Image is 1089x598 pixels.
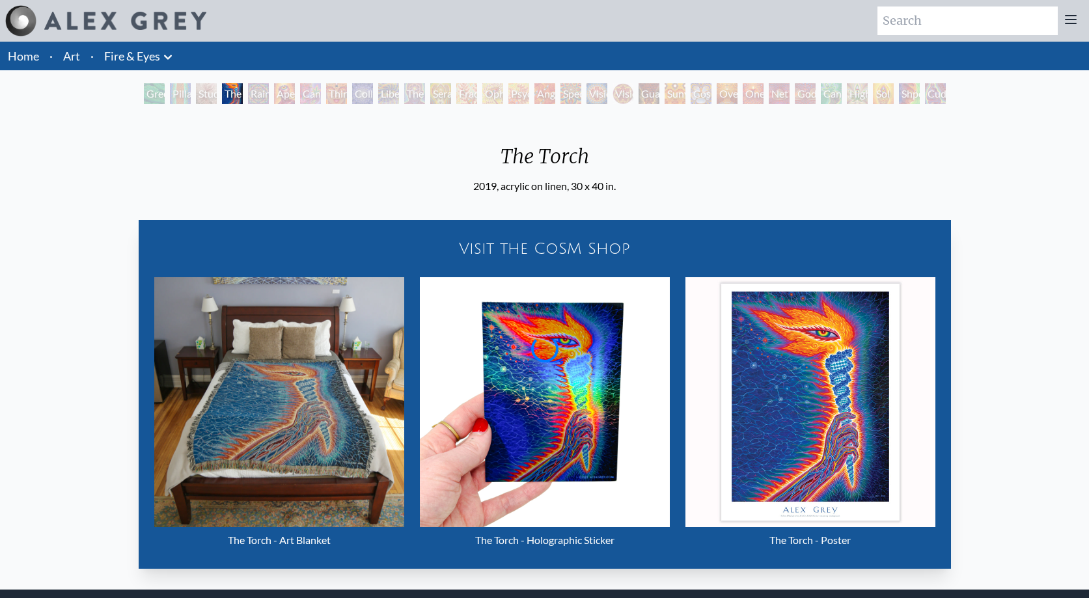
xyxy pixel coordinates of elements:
[274,83,295,104] div: Aperture
[170,83,191,104] div: Pillar of Awareness
[85,42,99,70] li: ·
[769,83,790,104] div: Net of Being
[560,83,581,104] div: Spectral Lotus
[665,83,685,104] div: Sunyata
[420,277,670,553] a: The Torch - Holographic Sticker
[685,527,935,553] div: The Torch - Poster
[795,83,816,104] div: Godself
[508,83,529,104] div: Psychomicrograph of a Fractal Paisley Cherub Feather Tip
[104,47,160,65] a: Fire & Eyes
[534,83,555,104] div: Angel Skin
[743,83,764,104] div: One
[420,277,670,527] img: The Torch - Holographic Sticker
[430,83,451,104] div: Seraphic Transport Docking on the Third Eye
[473,144,616,178] div: The Torch
[196,83,217,104] div: Study for the Great Turn
[222,83,243,104] div: The Torch
[899,83,920,104] div: Shpongled
[639,83,659,104] div: Guardian of Infinite Vision
[456,83,477,104] div: Fractal Eyes
[717,83,737,104] div: Oversoul
[146,228,943,269] a: Visit the CoSM Shop
[154,277,404,553] a: The Torch - Art Blanket
[482,83,503,104] div: Ophanic Eyelash
[154,277,404,527] img: The Torch - Art Blanket
[685,277,935,553] a: The Torch - Poster
[352,83,373,104] div: Collective Vision
[691,83,711,104] div: Cosmic Elf
[44,42,58,70] li: ·
[420,527,670,553] div: The Torch - Holographic Sticker
[248,83,269,104] div: Rainbow Eye Ripple
[925,83,946,104] div: Cuddle
[8,49,39,63] a: Home
[847,83,868,104] div: Higher Vision
[873,83,894,104] div: Sol Invictus
[473,178,616,194] div: 2019, acrylic on linen, 30 x 40 in.
[821,83,842,104] div: Cannafist
[404,83,425,104] div: The Seer
[300,83,321,104] div: Cannabis Sutra
[586,83,607,104] div: Vision Crystal
[877,7,1058,35] input: Search
[685,277,935,527] img: The Torch - Poster
[326,83,347,104] div: Third Eye Tears of Joy
[144,83,165,104] div: Green Hand
[378,83,399,104] div: Liberation Through Seeing
[154,527,404,553] div: The Torch - Art Blanket
[613,83,633,104] div: Vision [PERSON_NAME]
[63,47,80,65] a: Art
